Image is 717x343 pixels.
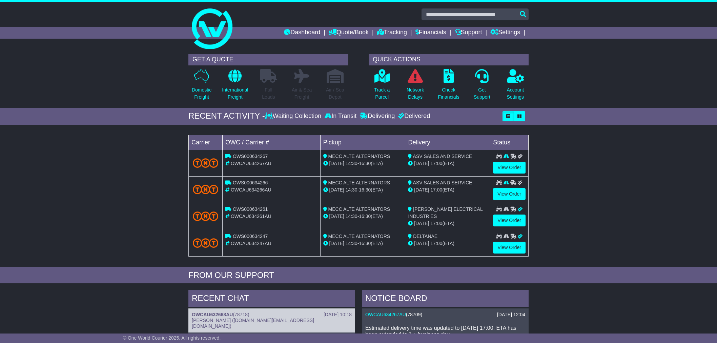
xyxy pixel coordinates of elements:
[329,214,344,219] span: [DATE]
[323,160,403,167] div: - (ETA)
[123,335,221,341] span: © One World Courier 2025. All rights reserved.
[222,69,248,104] a: InternationalFreight
[359,187,371,193] span: 16:30
[326,86,344,101] p: Air / Sea Depot
[233,234,268,239] span: OWS000634247
[414,221,429,226] span: [DATE]
[260,86,277,101] p: Full Loads
[408,240,487,247] div: (ETA)
[406,69,424,104] a: NetworkDelays
[192,86,211,101] p: Domestic Freight
[474,86,490,101] p: Get Support
[231,161,271,166] span: OWCAU634267AU
[292,86,312,101] p: Air & Sea Freight
[346,214,357,219] span: 14:30
[192,312,233,317] a: OWCAU632668AU
[320,135,405,150] td: Pickup
[359,214,371,219] span: 16:30
[507,69,525,104] a: AccountSettings
[323,113,358,120] div: In Transit
[455,27,482,39] a: Support
[377,27,407,39] a: Tracking
[234,312,248,317] span: 78718
[358,113,396,120] div: Delivering
[365,312,406,317] a: OWCAU634267AU
[374,69,390,104] a: Track aParcel
[493,188,526,200] a: View Order
[365,312,525,318] div: ( )
[193,158,218,167] img: TNT_Domestic.png
[233,206,268,212] span: OWS000634261
[365,325,525,338] div: Estimated delivery time was updated to [DATE] 17:00. ETA has been extended to 1 + business day..
[430,161,442,166] span: 17:00
[188,270,529,280] div: FROM OUR SUPPORT
[324,312,352,318] div: [DATE] 10:18
[188,290,355,308] div: RECENT CHAT
[346,187,357,193] span: 14:30
[438,69,460,104] a: CheckFinancials
[408,312,421,317] span: 78709
[231,187,271,193] span: OWCAU634266AU
[413,234,437,239] span: DELTANAE
[493,242,526,254] a: View Order
[192,318,314,329] span: [PERSON_NAME] ([DOMAIN_NAME][EMAIL_ADDRESS][DOMAIN_NAME])
[346,161,357,166] span: 14:30
[191,69,212,104] a: DomesticFreight
[329,241,344,246] span: [DATE]
[193,185,218,194] img: TNT_Domestic.png
[396,113,430,120] div: Delivered
[408,160,487,167] div: (ETA)
[359,241,371,246] span: 16:30
[328,180,390,185] span: MECC ALTE ALTERNATORS
[438,86,459,101] p: Check Financials
[413,154,472,159] span: ASV SALES AND SERVICE
[369,54,529,65] div: QUICK ACTIONS
[405,135,490,150] td: Delivery
[415,27,446,39] a: Financials
[189,135,223,150] td: Carrier
[493,162,526,174] a: View Order
[414,161,429,166] span: [DATE]
[265,113,323,120] div: Waiting Collection
[323,213,403,220] div: - (ETA)
[233,154,268,159] span: OWS000634267
[362,290,529,308] div: NOTICE BOARD
[408,206,483,219] span: [PERSON_NAME] ELECTRICAL INDUSTRIES
[222,86,248,101] p: International Freight
[473,69,491,104] a: GetSupport
[346,241,357,246] span: 14:30
[430,241,442,246] span: 17:00
[329,27,369,39] a: Quote/Book
[188,111,265,121] div: RECENT ACTIVITY -
[323,240,403,247] div: - (ETA)
[430,187,442,193] span: 17:00
[192,312,352,318] div: ( )
[231,241,271,246] span: OWCAU634247AU
[328,234,390,239] span: MECC ALTE ALTERNATORS
[223,135,321,150] td: OWC / Carrier #
[490,27,520,39] a: Settings
[329,187,344,193] span: [DATE]
[408,220,487,227] div: (ETA)
[329,161,344,166] span: [DATE]
[507,86,524,101] p: Account Settings
[414,187,429,193] span: [DATE]
[233,180,268,185] span: OWS000634266
[359,161,371,166] span: 16:30
[328,154,390,159] span: MECC ALTE ALTERNATORS
[407,86,424,101] p: Network Delays
[193,211,218,221] img: TNT_Domestic.png
[430,221,442,226] span: 17:00
[188,54,348,65] div: GET A QUOTE
[374,86,390,101] p: Track a Parcel
[414,241,429,246] span: [DATE]
[490,135,529,150] td: Status
[193,238,218,247] img: TNT_Domestic.png
[231,214,271,219] span: OWCAU634261AU
[413,180,472,185] span: ASV SALES AND SERVICE
[493,215,526,226] a: View Order
[497,312,525,318] div: [DATE] 12:04
[323,186,403,194] div: - (ETA)
[328,206,390,212] span: MECC ALTE ALTERNATORS
[408,186,487,194] div: (ETA)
